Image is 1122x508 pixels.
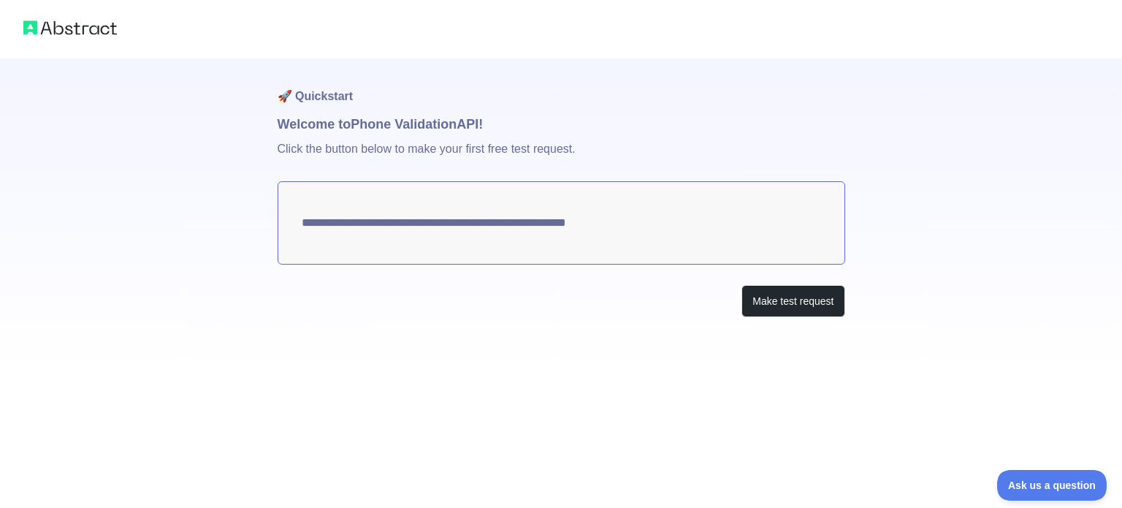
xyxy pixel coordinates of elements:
img: Abstract logo [23,18,117,38]
button: Make test request [741,285,844,318]
p: Click the button below to make your first free test request. [278,134,845,181]
iframe: Toggle Customer Support [997,470,1107,501]
h1: Welcome to Phone Validation API! [278,114,845,134]
h1: 🚀 Quickstart [278,58,845,114]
